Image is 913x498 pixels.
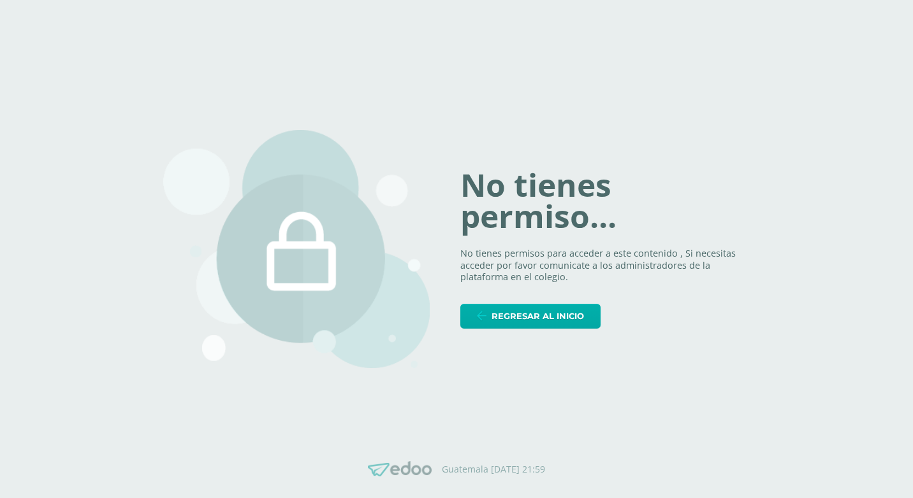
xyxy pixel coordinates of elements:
h1: No tienes permiso... [460,169,750,232]
span: Regresar al inicio [492,304,584,328]
a: Regresar al inicio [460,304,601,329]
p: Guatemala [DATE] 21:59 [442,464,545,475]
img: Edoo [368,461,432,477]
img: 403.png [163,130,430,368]
p: No tienes permisos para acceder a este contenido , Si necesitas acceder por favor comunicate a lo... [460,248,750,283]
